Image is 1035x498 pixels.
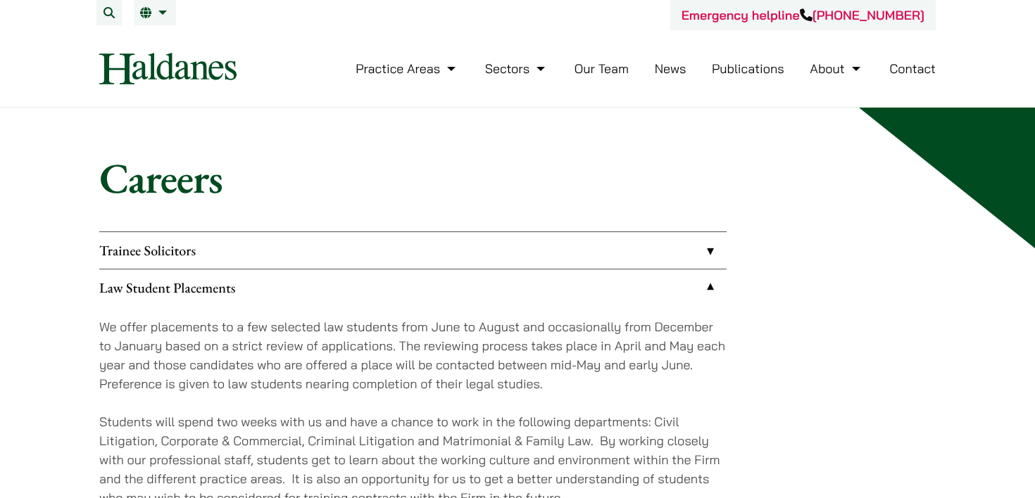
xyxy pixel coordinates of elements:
[99,53,237,84] img: Logo of Haldanes
[99,269,727,306] a: Law Student Placements
[485,60,548,77] a: Sectors
[356,60,459,77] a: Practice Areas
[810,60,863,77] a: About
[889,60,936,77] a: Contact
[99,153,936,203] h1: Careers
[655,60,686,77] a: News
[712,60,784,77] a: Publications
[682,7,924,23] a: Emergency helpline[PHONE_NUMBER]
[99,232,727,269] a: Trainee Solicitors
[140,7,170,18] a: EN
[575,60,629,77] a: Our Team
[99,317,727,393] p: We offer placements to a few selected law students from June to August and occasionally from Dece...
